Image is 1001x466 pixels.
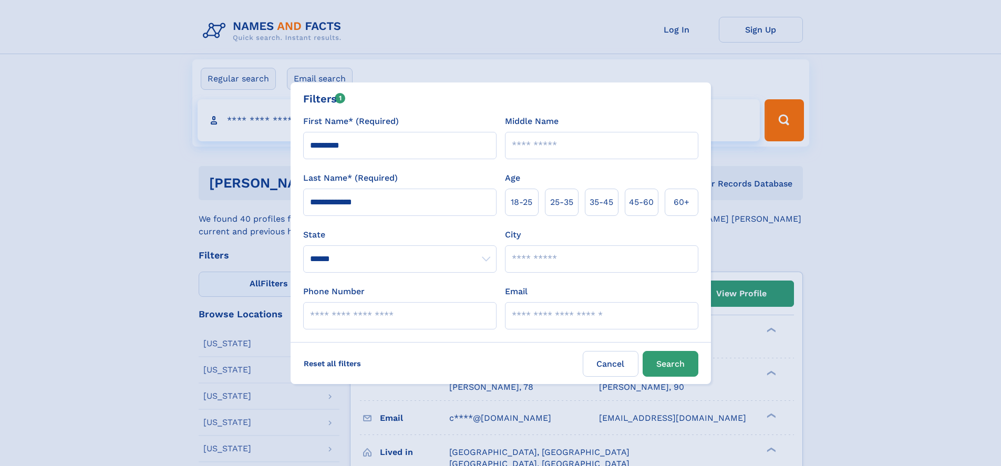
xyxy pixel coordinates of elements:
label: State [303,229,497,241]
label: Reset all filters [297,351,368,376]
button: Search [643,351,698,377]
label: Email [505,285,528,298]
span: 45‑60 [629,196,654,209]
span: 25‑35 [550,196,573,209]
span: 60+ [674,196,689,209]
label: Last Name* (Required) [303,172,398,184]
span: 35‑45 [590,196,613,209]
div: Filters [303,91,346,107]
label: First Name* (Required) [303,115,399,128]
label: Phone Number [303,285,365,298]
label: Cancel [583,351,638,377]
label: City [505,229,521,241]
label: Middle Name [505,115,559,128]
label: Age [505,172,520,184]
span: 18‑25 [511,196,532,209]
